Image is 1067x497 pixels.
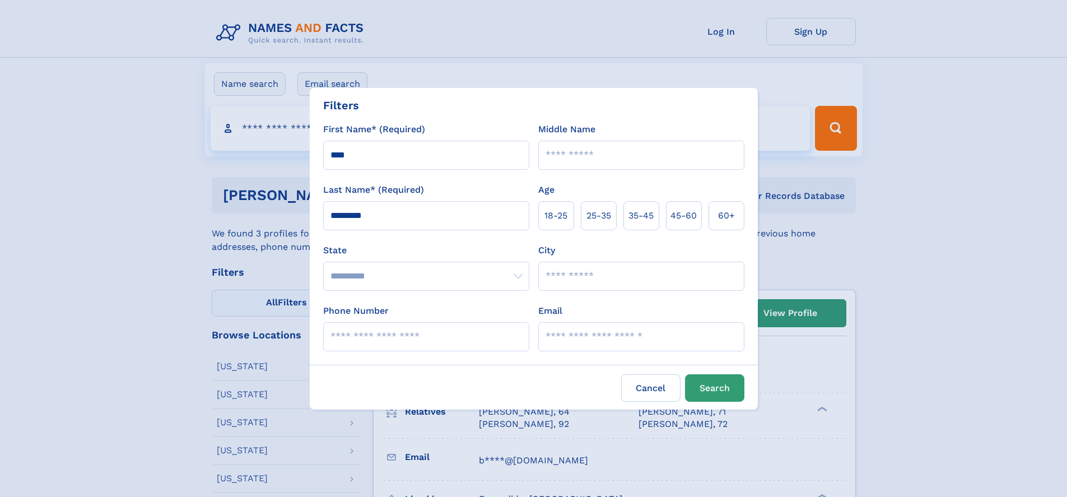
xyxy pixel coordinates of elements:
[685,374,744,402] button: Search
[718,209,735,222] span: 60+
[538,304,562,318] label: Email
[323,244,529,257] label: State
[323,183,424,197] label: Last Name* (Required)
[323,97,359,114] div: Filters
[538,244,555,257] label: City
[586,209,611,222] span: 25‑35
[538,123,595,136] label: Middle Name
[538,183,555,197] label: Age
[670,209,697,222] span: 45‑60
[323,123,425,136] label: First Name* (Required)
[544,209,567,222] span: 18‑25
[628,209,654,222] span: 35‑45
[323,304,389,318] label: Phone Number
[621,374,681,402] label: Cancel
